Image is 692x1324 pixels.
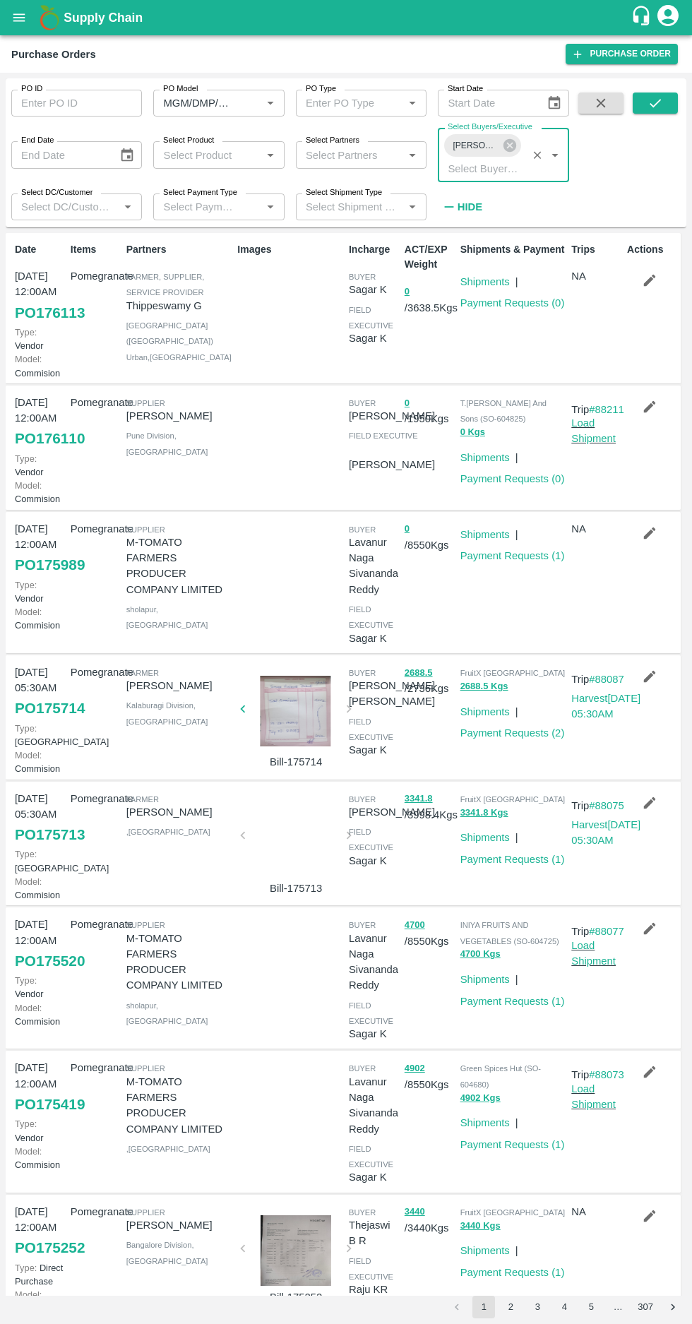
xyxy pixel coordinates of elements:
span: Type: [15,1263,37,1273]
span: , [GEOGRAPHIC_DATA] [126,1145,210,1153]
a: #88075 [589,800,624,811]
span: Type: [15,849,37,859]
label: PO Model [163,83,198,95]
span: buyer [349,669,376,677]
p: M-TOMATO FARMERS PRODUCER COMPANY LIMITED [126,535,232,597]
span: Supplier [126,399,165,407]
span: FruitX [GEOGRAPHIC_DATA] [460,669,566,677]
a: PO175419 [15,1092,85,1117]
p: Thejaswi B R [349,1217,399,1249]
p: [PERSON_NAME] [126,408,232,424]
p: Vendor [15,578,65,605]
p: Lavanur Naga Sivananda Reddy [349,535,399,597]
a: PO175520 [15,948,85,974]
strong: Hide [458,201,482,213]
span: field executive [349,605,393,629]
button: 2688.5 Kgs [460,679,508,695]
p: [DATE] 12:00AM [15,395,65,427]
a: #88073 [589,1069,624,1080]
input: Select Product [157,145,256,164]
span: Kalaburagi Division , [GEOGRAPHIC_DATA] [126,701,208,725]
button: 3440 [405,1204,425,1220]
p: [PERSON_NAME] [PERSON_NAME] [349,678,435,710]
p: M-TOMATO FARMERS PRODUCER COMPANY LIMITED [126,1074,232,1137]
span: Type: [15,723,37,734]
span: Type: [15,975,37,986]
input: Enter PO Type [300,94,381,112]
span: Green Spices Hut (SO-604680) [460,1064,541,1088]
a: #88077 [589,926,624,937]
p: / 8550 Kgs [405,917,455,949]
button: Open [261,146,280,165]
div: Purchase Orders [11,45,96,64]
p: Pomegranate [71,521,121,537]
span: [PERSON_NAME] [PERSON_NAME] [444,138,506,153]
label: Select Shipment Type [306,187,382,198]
label: Select Buyers/Executive [448,121,532,133]
p: Direct Purchase [15,1261,65,1288]
a: Shipments [460,1245,510,1256]
a: Harvest[DATE] 05:30AM [571,819,640,846]
a: #88211 [589,404,624,415]
input: Select Payment Type [157,198,238,216]
a: Payment Requests (2) [460,727,565,739]
button: Go to page 4 [553,1296,575,1318]
input: Enter PO ID [11,90,142,117]
a: Shipments [460,276,510,287]
p: / 8550 Kgs [405,1060,455,1092]
span: Model: [15,1003,42,1013]
div: | [510,268,518,290]
button: Clear [528,145,547,165]
button: Go to page 5 [580,1296,602,1318]
button: page 1 [472,1296,495,1318]
p: Partners [126,242,232,257]
p: Actions [627,242,677,257]
span: buyer [349,399,376,407]
p: Commision [15,605,65,632]
a: Supply Chain [64,8,631,28]
p: / 1950 Kgs [405,395,455,427]
span: buyer [349,525,376,534]
label: Select Partners [306,135,359,146]
p: Trip [571,1067,624,1083]
a: Shipments [460,832,510,843]
span: field executive [349,1257,393,1281]
button: 3440 Kgs [460,1218,501,1234]
p: Pomegranate [71,664,121,680]
a: Payment Requests (1) [460,1139,565,1150]
button: Open [546,146,564,165]
span: field executive [349,1001,393,1025]
p: Pomegranate [71,791,121,806]
p: Pomegranate [71,1060,121,1075]
p: Bill-175713 [249,881,343,896]
p: Trips [571,242,621,257]
p: Sagar K [349,742,399,758]
p: Commision [15,749,65,775]
p: Commision [15,875,65,902]
a: Purchase Order [566,44,678,64]
button: Go to page 2 [499,1296,522,1318]
a: Payment Requests (1) [460,1267,565,1278]
a: Shipments [460,974,510,985]
p: Trip [571,402,624,417]
a: Load Shipment [571,1083,616,1110]
a: Shipments [460,706,510,717]
span: Farmer [126,669,159,677]
span: Supplier [126,921,165,929]
a: Shipments [460,452,510,463]
input: Select Buyers/Executive [442,159,523,177]
p: M-TOMATO FARMERS PRODUCER COMPANY LIMITED [126,931,232,994]
p: Commision [15,352,65,379]
div: … [607,1301,629,1314]
p: NA [571,1204,621,1219]
span: sholapur , [GEOGRAPHIC_DATA] [126,605,208,629]
p: / 3440 Kgs [405,1204,455,1236]
button: Hide [438,195,486,219]
span: Model: [15,1289,42,1300]
a: PO175989 [15,552,85,578]
input: End Date [11,141,108,168]
a: PO176110 [15,426,85,451]
p: Commision [15,1001,65,1028]
span: buyer [349,1208,376,1217]
label: Select DC/Customer [21,187,93,198]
